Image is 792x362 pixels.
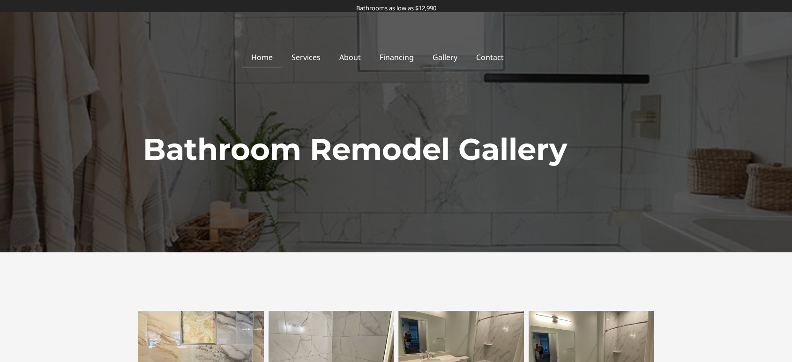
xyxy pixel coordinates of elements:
a: Gallery [423,46,467,68]
a: Contact [467,46,513,68]
h1: Bathroom Remodel Gallery [143,128,649,171]
a: Services [282,46,330,68]
a: About [330,46,370,68]
a: Home [242,46,282,68]
a: Financing [370,46,423,68]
